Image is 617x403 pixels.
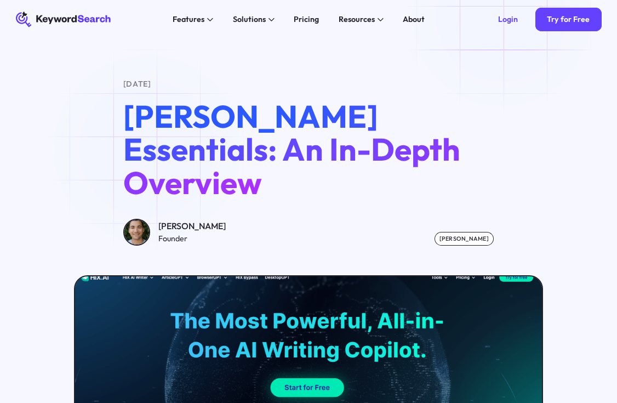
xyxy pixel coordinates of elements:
[339,14,375,25] div: Resources
[294,14,319,25] div: Pricing
[173,14,204,25] div: Features
[233,14,266,25] div: Solutions
[498,15,518,25] div: Login
[158,233,226,245] div: Founder
[403,14,425,25] div: About
[158,219,226,233] div: [PERSON_NAME]
[535,8,602,31] a: Try for Free
[123,97,460,202] span: [PERSON_NAME] Essentials: An In-Depth Overview
[123,78,494,90] div: [DATE]
[288,12,325,27] a: Pricing
[547,15,590,25] div: Try for Free
[435,232,494,246] div: [PERSON_NAME]
[486,8,529,31] a: Login
[397,12,431,27] a: About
